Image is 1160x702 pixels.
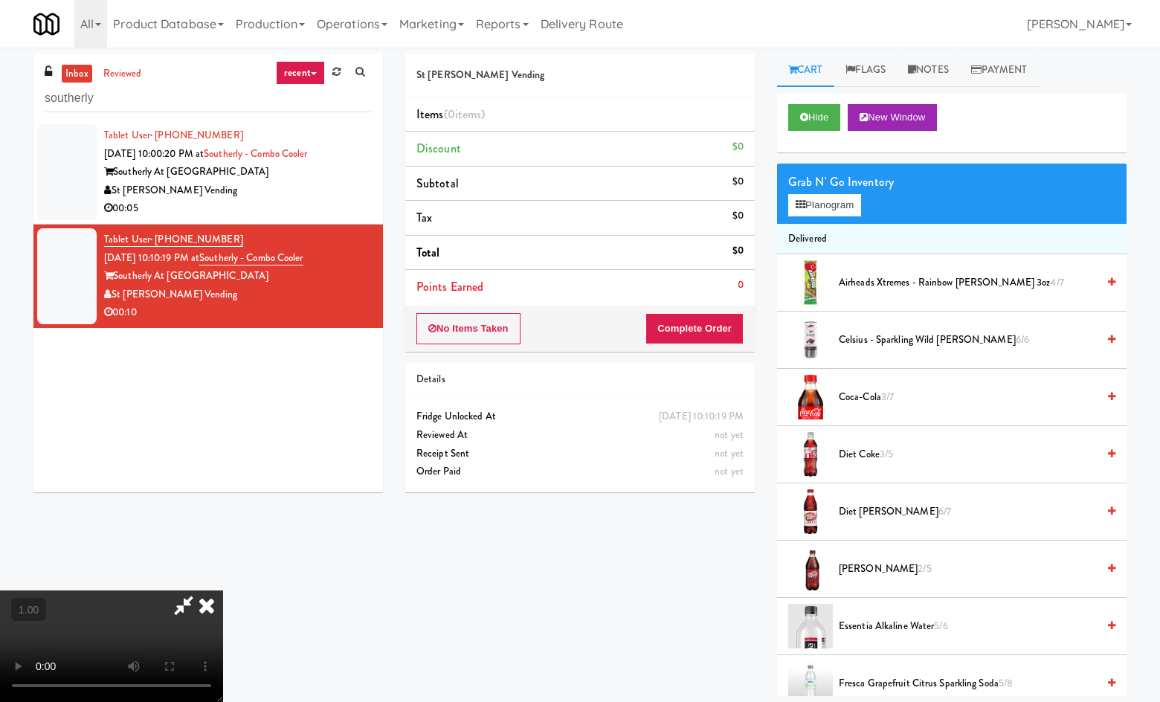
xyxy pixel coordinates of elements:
input: Search vision orders [45,85,372,112]
div: [DATE] 10:10:19 PM [659,408,744,426]
div: Order Paid [416,463,744,481]
div: $0 [732,173,744,191]
span: 6/6 [1016,332,1029,347]
span: 6/7 [938,504,951,518]
a: Flags [834,54,898,87]
span: Celsius - Sparkling Wild [PERSON_NAME] [839,331,1097,350]
div: 00:10 [104,303,372,322]
div: Fresca Grapefruit Citrus Sparkling Soda5/8 [833,674,1115,693]
span: · [PHONE_NUMBER] [150,128,243,142]
div: $0 [732,242,744,260]
span: Items [416,106,485,123]
button: No Items Taken [416,313,521,344]
button: Complete Order [645,313,744,344]
div: Grab N' Go Inventory [788,171,1115,193]
span: Fresca Grapefruit Citrus Sparkling Soda [839,674,1097,693]
span: (0 ) [444,106,486,123]
span: Discount [416,140,461,157]
h5: St [PERSON_NAME] Vending [416,70,744,81]
span: 4/7 [1050,275,1063,289]
span: not yet [715,446,744,460]
div: $0 [732,207,744,225]
span: · [PHONE_NUMBER] [150,232,243,246]
span: 3/5 [880,447,893,461]
button: Hide [788,104,840,131]
div: Airheads Xtremes - Rainbow [PERSON_NAME] 3oz4/7 [833,274,1115,292]
span: not yet [715,428,744,442]
a: Tablet User· [PHONE_NUMBER] [104,128,243,142]
div: Reviewed At [416,426,744,445]
span: 5/6 [934,619,947,633]
button: Planogram [788,194,861,216]
span: 3/7 [881,390,894,404]
li: Delivered [777,224,1127,255]
span: [PERSON_NAME] [839,560,1097,579]
span: Diet Coke [839,445,1097,464]
span: 5/8 [999,676,1013,690]
a: Southerly - Combo Cooler [199,251,303,265]
span: Points Earned [416,278,483,295]
a: Payment [960,54,1039,87]
div: Celsius - Sparkling Wild [PERSON_NAME]6/6 [833,331,1115,350]
span: [DATE] 10:00:20 PM at [104,146,204,161]
div: St [PERSON_NAME] Vending [104,286,372,304]
li: Tablet User· [PHONE_NUMBER][DATE] 10:00:20 PM atSoutherly - Combo CoolerSoutherly At [GEOGRAPHIC_... [33,120,383,225]
span: Subtotal [416,175,459,192]
div: 00:05 [104,199,372,218]
div: St [PERSON_NAME] Vending [104,181,372,200]
div: Diet Coke3/5 [833,445,1115,464]
a: Notes [897,54,960,87]
a: inbox [62,65,92,83]
a: Cart [777,54,834,87]
div: Southerly At [GEOGRAPHIC_DATA] [104,267,372,286]
span: essentia Alkaline Water [839,617,1097,636]
span: Tax [416,209,432,226]
div: [PERSON_NAME]2/5 [833,560,1115,579]
ng-pluralize: items [455,106,482,123]
div: Diet [PERSON_NAME]6/7 [833,503,1115,521]
div: 0 [738,276,744,294]
li: Tablet User· [PHONE_NUMBER][DATE] 10:10:19 PM atSoutherly - Combo CoolerSoutherly At [GEOGRAPHIC_... [33,225,383,328]
div: Southerly At [GEOGRAPHIC_DATA] [104,163,372,181]
span: not yet [715,464,744,478]
div: essentia Alkaline Water5/6 [833,617,1115,636]
a: recent [276,61,325,85]
button: New Window [848,104,937,131]
img: Micromart [33,11,59,37]
span: Total [416,244,440,261]
span: Diet [PERSON_NAME] [839,503,1097,521]
a: reviewed [100,65,146,83]
span: Airheads Xtremes - Rainbow [PERSON_NAME] 3oz [839,274,1097,292]
span: Coca-Cola [839,388,1097,407]
div: Fridge Unlocked At [416,408,744,426]
div: Details [416,370,744,389]
span: [DATE] 10:10:19 PM at [104,251,199,265]
span: 2/5 [918,561,931,576]
a: Southerly - Combo Cooler [204,146,307,161]
a: Tablet User· [PHONE_NUMBER] [104,232,243,247]
div: Coca-Cola3/7 [833,388,1115,407]
div: Receipt Sent [416,445,744,463]
div: $0 [732,138,744,156]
